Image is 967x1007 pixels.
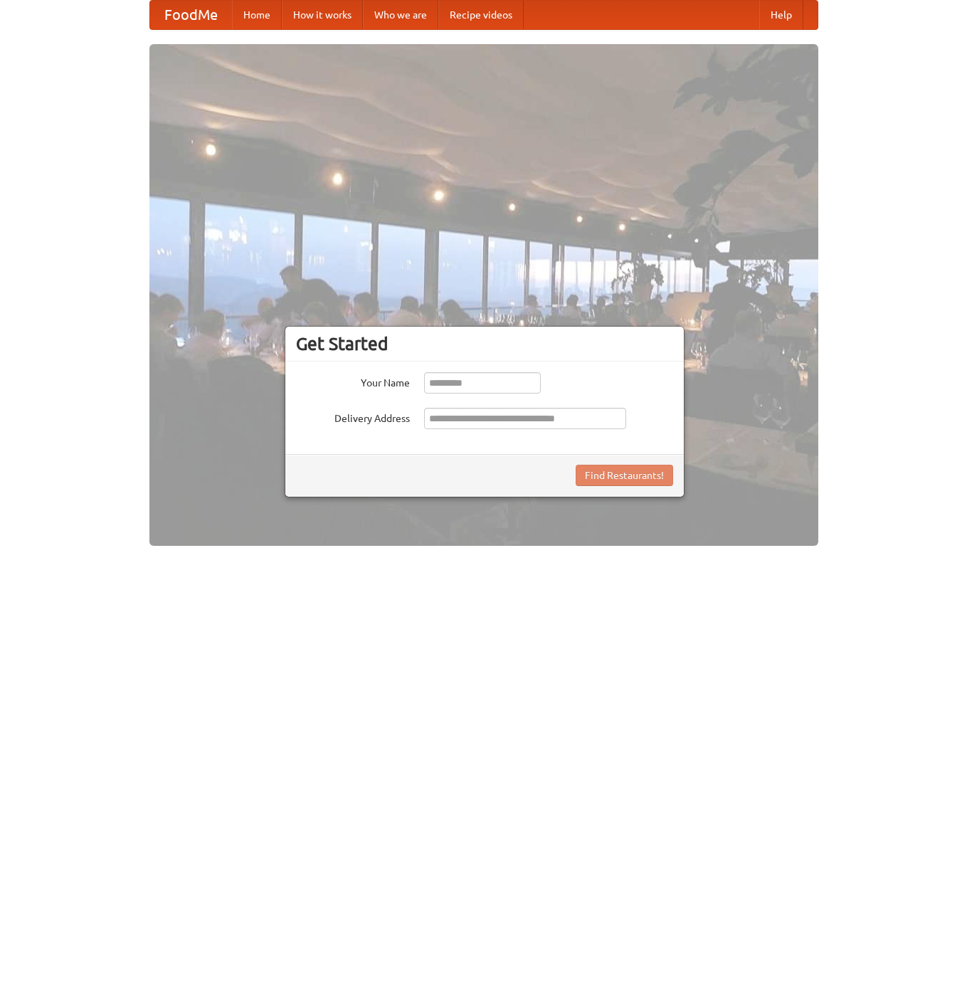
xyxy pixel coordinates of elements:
[363,1,438,29] a: Who we are
[296,333,673,354] h3: Get Started
[438,1,524,29] a: Recipe videos
[282,1,363,29] a: How it works
[296,408,410,426] label: Delivery Address
[150,1,232,29] a: FoodMe
[232,1,282,29] a: Home
[576,465,673,486] button: Find Restaurants!
[759,1,803,29] a: Help
[296,372,410,390] label: Your Name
